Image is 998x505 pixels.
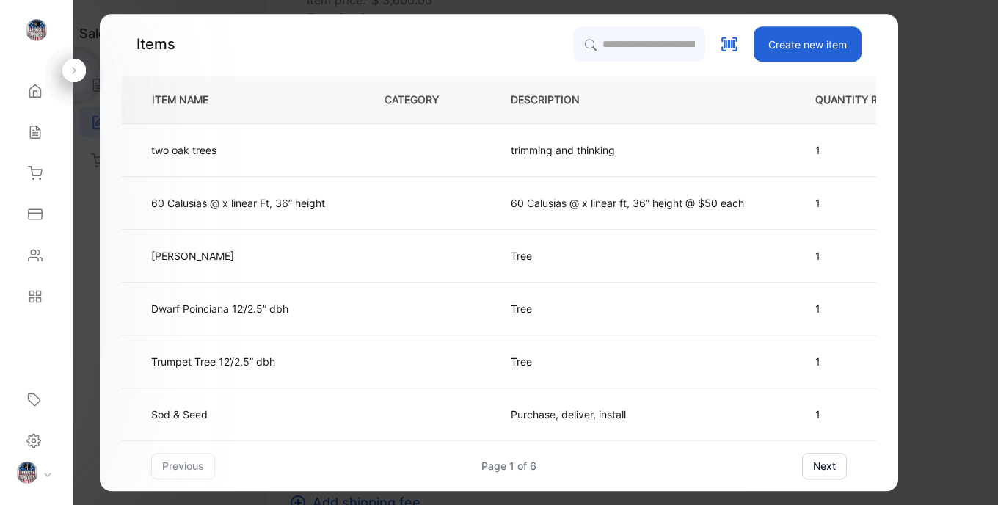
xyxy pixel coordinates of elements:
div: Page 1 of 6 [481,458,536,473]
p: 1 [815,354,940,369]
button: Open LiveChat chat widget [12,6,56,50]
button: next [802,453,847,479]
p: 1 [815,142,940,158]
img: profile [16,462,38,484]
p: QUANTITY REMAINS [815,92,940,108]
p: Sod & Seed [151,407,225,422]
p: [PERSON_NAME] [151,248,234,264]
p: 60 Calusias @ x linear Ft, 36” height [151,195,325,211]
p: two oak trees [151,142,225,158]
p: Tree [511,248,604,264]
p: Purchase, deliver, install [511,407,626,422]
button: Create new item [754,26,862,62]
p: 1 [815,248,940,264]
p: 1 [815,407,940,422]
p: CATEGORY [385,92,462,108]
p: Tree [511,301,604,316]
p: Dwarf Poinciana 12’/2.5” dbh [151,301,288,316]
p: Trumpet Tree 12’/2.5” dbh [151,354,275,369]
p: DESCRIPTION [511,92,603,108]
img: logo [26,19,48,41]
p: ITEM NAME [146,92,232,108]
button: previous [151,453,215,479]
p: 1 [815,301,940,316]
p: Tree [511,354,604,369]
p: Items [136,33,175,55]
p: trimming and thinking [511,142,615,158]
p: 60 Calusias @ x linear ft, 36” height @ $50 each [511,195,744,211]
p: 1 [815,195,940,211]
